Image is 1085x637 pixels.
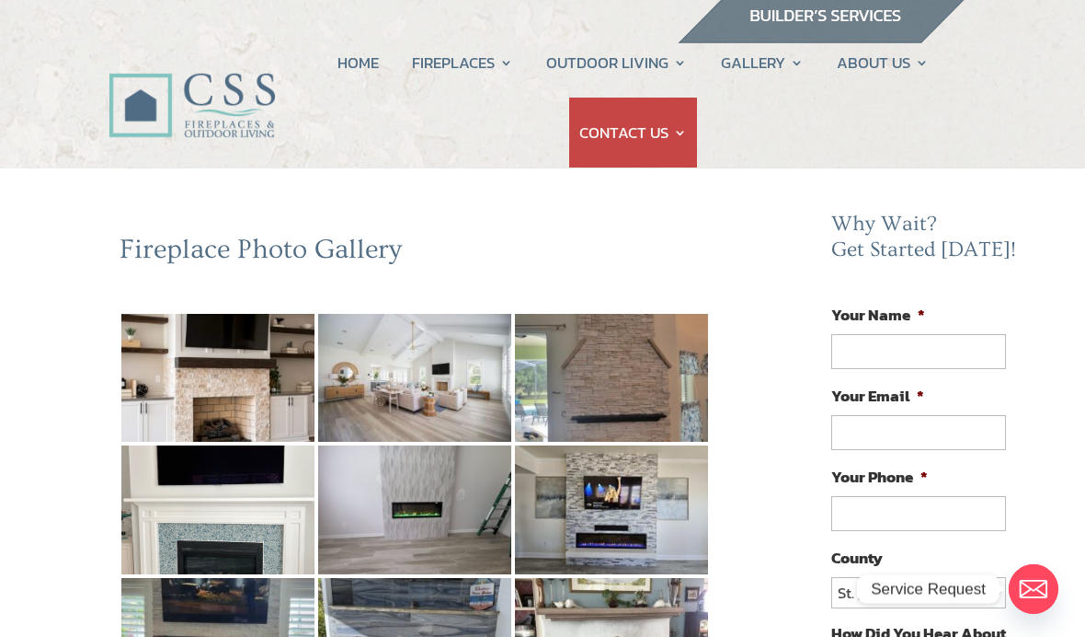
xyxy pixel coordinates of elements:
[318,314,511,443] img: 26
[108,28,275,146] img: CSS Fireplaces & Outdoor Living (Formerly Construction Solutions & Supply)- Jacksonville Ormond B...
[120,233,710,275] h2: Fireplace Photo Gallery
[721,28,804,98] a: GALLERY
[579,98,687,168] a: CONTACT US
[412,28,513,98] a: FIREPLACES
[337,28,379,98] a: HOME
[831,305,925,325] label: Your Name
[831,212,1021,272] h2: Why Wait? Get Started [DATE]!
[677,26,976,50] a: builder services construction supply
[831,386,924,406] label: Your Email
[837,28,929,98] a: ABOUT US
[831,467,928,487] label: Your Phone
[515,446,708,574] img: 30
[121,446,314,574] img: 28
[515,314,708,443] img: 27
[546,28,687,98] a: OUTDOOR LIVING
[121,314,314,443] img: 25
[1009,564,1058,614] a: Email
[318,446,511,574] img: 29
[831,548,883,568] label: County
